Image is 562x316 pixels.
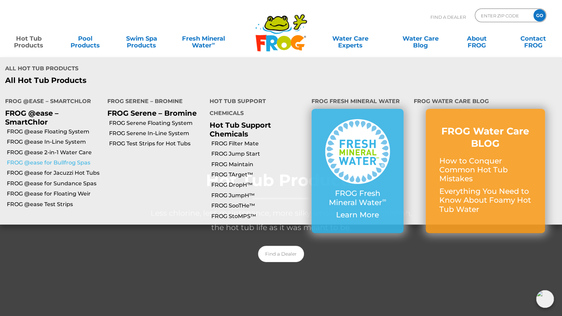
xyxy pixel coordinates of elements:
[211,140,307,147] a: FROG Filter Mate
[398,32,442,45] a: Water CareBlog
[5,76,276,85] a: All Hot Tub Products
[107,95,199,109] h4: FROG Serene – Bromine
[5,62,276,76] h4: All Hot Tub Products
[176,32,231,45] a: Fresh MineralWater∞
[315,32,386,45] a: Water CareExperts
[439,125,531,150] h3: FROG Water Care BLOG
[212,41,215,46] sup: ∞
[211,171,307,178] a: FROG TArget™
[210,95,302,121] h4: Hot Tub Support Chemicals
[120,32,164,45] a: Swim SpaProducts
[325,189,390,207] p: FROG Fresh Mineral Water
[430,9,466,26] p: Find A Dealer
[211,150,307,158] a: FROG Jump Start
[536,290,554,308] img: openIcon
[63,32,107,45] a: PoolProducts
[511,32,555,45] a: ContactFROG
[439,157,531,184] p: How to Conquer Common Hot Tub Mistakes
[325,211,390,219] p: Learn More
[7,180,102,187] a: FROG @ease for Sundance Spas
[414,95,557,109] h4: FROG Water Care Blog
[5,109,97,126] p: FROG @ease – SmartChlor
[480,11,526,20] input: Zip Code Form
[211,213,307,220] a: FROG StoMPS™
[7,169,102,177] a: FROG @ease for Jacuzzi Hot Tubs
[210,121,271,138] a: Hot Tub Support Chemicals
[109,130,204,137] a: FROG Serene In-Line System
[312,95,404,109] h4: FROG Fresh Mineral Water
[7,159,102,167] a: FROG @ease for Bullfrog Spas
[439,125,531,217] a: FROG Water Care BLOG How to Conquer Common Hot Tub Mistakes Everything You Need to Know About Foa...
[439,187,531,214] p: Everything You Need to Know About Foamy Hot Tub Water
[7,138,102,146] a: FROG @ease In-Line System
[109,119,204,127] a: FROG Serene Floating System
[455,32,499,45] a: AboutFROG
[7,201,102,208] a: FROG @ease Test Strips
[5,95,97,109] h4: FROG @ease – SmartChlor
[7,149,102,156] a: FROG @ease 2-in-1 Water Care
[211,202,307,210] a: FROG SooTHe™
[325,119,390,223] a: FROG Fresh Mineral Water∞ Learn More
[211,161,307,168] a: FROG Maintain
[533,9,546,21] input: GO
[258,246,304,262] a: Find a Dealer
[382,197,386,203] sup: ∞
[211,181,307,189] a: FROG DropH™
[109,140,204,147] a: FROG Test Strips for Hot Tubs
[7,32,51,45] a: Hot TubProducts
[7,190,102,198] a: FROG @ease for Floating Weir
[7,128,102,135] a: FROG @ease Floating System
[107,109,199,117] p: FROG Serene – Bromine
[211,192,307,199] a: FROG JumpH™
